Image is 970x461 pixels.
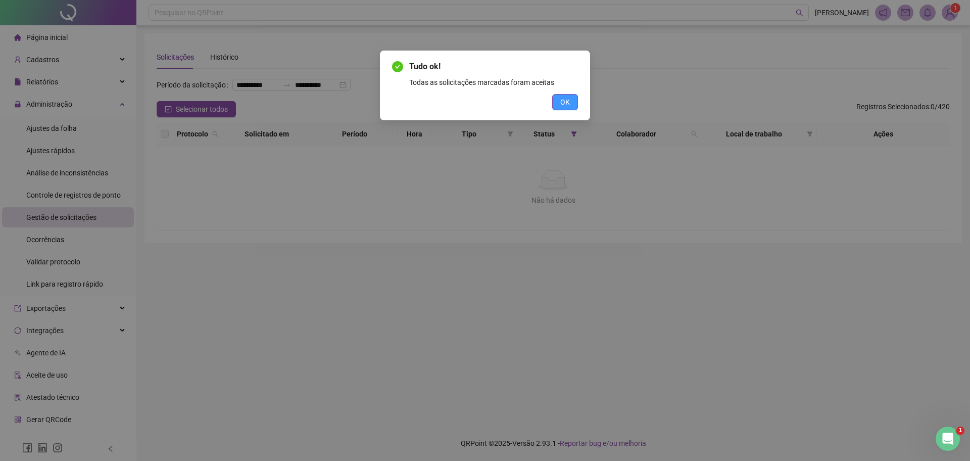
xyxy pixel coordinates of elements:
[956,427,964,435] span: 1
[392,61,403,72] span: check-circle
[552,94,578,110] button: OK
[409,61,578,73] span: Tudo ok!
[560,97,570,108] span: OK
[409,77,578,88] div: Todas as solicitações marcadas foram aceitas
[936,427,960,451] iframe: Intercom live chat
